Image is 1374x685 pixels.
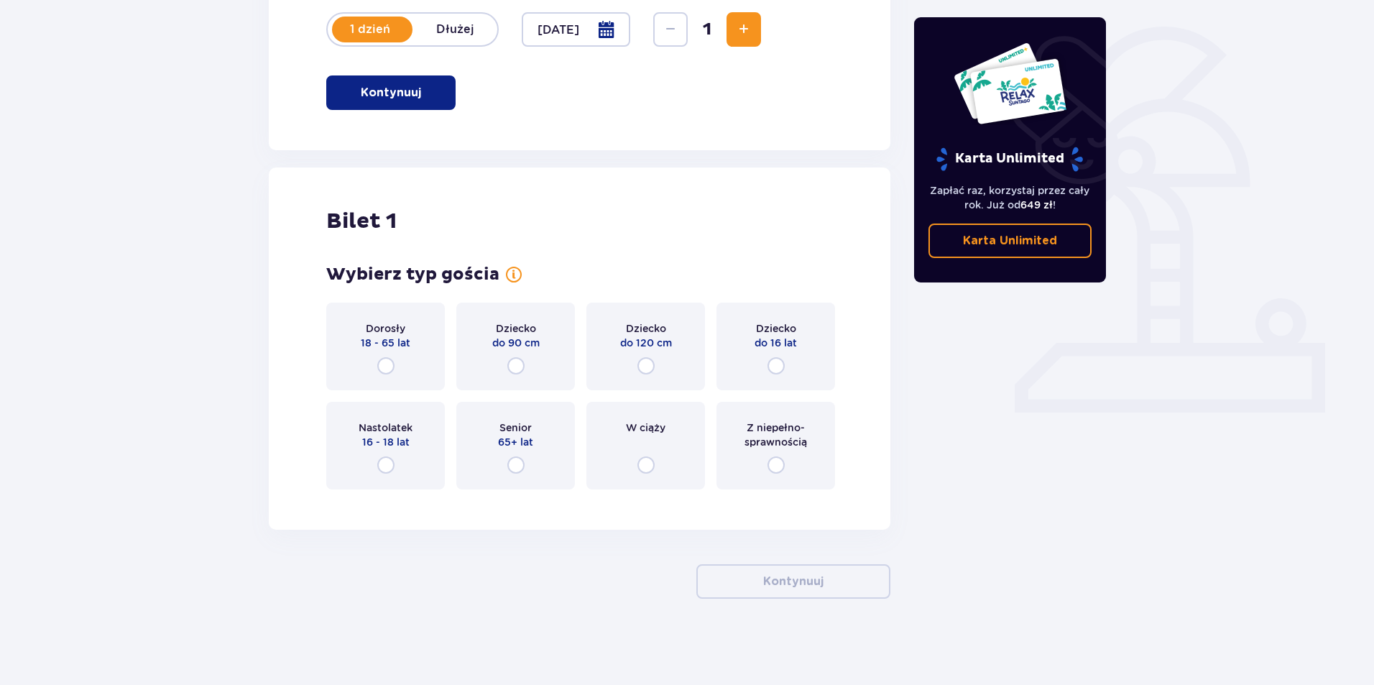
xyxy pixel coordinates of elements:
button: Kontynuuj [696,564,890,599]
button: Kontynuuj [326,75,456,110]
span: Dorosły [366,321,405,336]
p: Dłużej [412,22,497,37]
p: Kontynuuj [763,574,824,589]
span: 65+ lat [498,435,533,449]
span: Nastolatek [359,420,412,435]
h2: Bilet 1 [326,208,397,235]
span: Dziecko [496,321,536,336]
span: do 16 lat [755,336,797,350]
span: 18 - 65 lat [361,336,410,350]
button: Zwiększ [727,12,761,47]
span: do 120 cm [620,336,672,350]
span: Senior [499,420,532,435]
img: Dwie karty całoroczne do Suntago z napisem 'UNLIMITED RELAX', na białym tle z tropikalnymi liśćmi... [953,42,1067,125]
p: Karta Unlimited [935,147,1084,172]
span: do 90 cm [492,336,540,350]
span: W ciąży [626,420,665,435]
p: Zapłać raz, korzystaj przez cały rok. Już od ! [928,183,1092,212]
p: Kontynuuj [361,85,421,101]
button: Zmniejsz [653,12,688,47]
span: Dziecko [756,321,796,336]
a: Karta Unlimited [928,224,1092,258]
p: Karta Unlimited [963,233,1057,249]
span: 649 zł [1020,199,1053,211]
span: Z niepełno­sprawnością [729,420,822,449]
p: 1 dzień [328,22,412,37]
span: Dziecko [626,321,666,336]
h3: Wybierz typ gościa [326,264,499,285]
span: 1 [691,19,724,40]
span: 16 - 18 lat [362,435,410,449]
